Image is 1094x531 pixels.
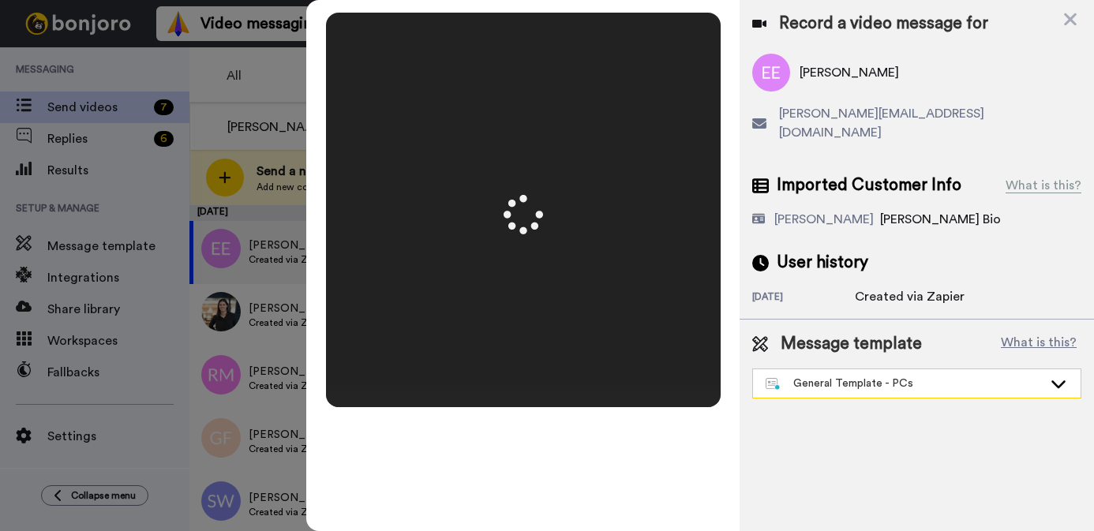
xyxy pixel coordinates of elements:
[777,174,961,197] span: Imported Customer Info
[774,210,874,229] div: [PERSON_NAME]
[777,251,868,275] span: User history
[766,376,1043,391] div: General Template - PCs
[779,104,1081,142] span: [PERSON_NAME][EMAIL_ADDRESS][DOMAIN_NAME]
[1006,176,1081,195] div: What is this?
[781,332,922,356] span: Message template
[996,332,1081,356] button: What is this?
[752,290,855,306] div: [DATE]
[880,213,1001,226] span: [PERSON_NAME] Bio
[855,287,965,306] div: Created via Zapier
[766,378,781,391] img: nextgen-template.svg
